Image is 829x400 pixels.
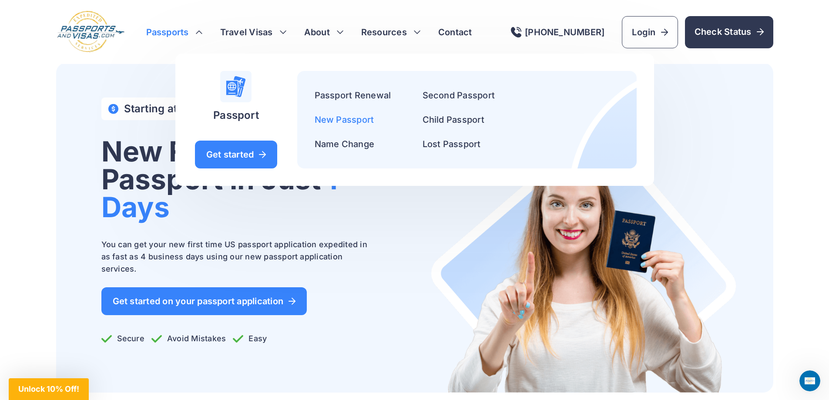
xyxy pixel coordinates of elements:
[423,114,484,125] a: Child Passport
[315,90,391,101] a: Passport Renewal
[9,378,89,400] div: Unlock 10% Off!
[315,114,374,125] a: New Passport
[632,26,668,38] span: Login
[695,26,764,38] span: Check Status
[622,16,678,48] a: Login
[799,370,820,391] iframe: Intercom live chat
[56,10,125,54] img: Logo
[304,26,330,38] a: About
[101,333,144,345] p: Secure
[220,26,287,38] h3: Travel Visas
[101,287,307,315] a: Get started on your passport application
[423,90,495,101] a: Second Passport
[101,239,371,275] p: You can get your new first time US passport application expedited in as fast as 4 business days u...
[206,150,266,159] span: Get started
[685,16,773,48] a: Check Status
[315,139,375,149] a: Name Change
[438,26,472,38] a: Contact
[213,109,259,121] h4: Passport
[423,139,481,149] a: Lost Passport
[101,138,408,221] h1: New First Time US Passport in Just
[233,333,267,345] p: Easy
[146,26,203,38] h3: Passports
[430,127,737,393] img: New First Time US Passport in Just 4 Days
[361,26,421,38] h3: Resources
[195,141,278,168] a: Get started
[18,384,79,393] span: Unlock 10% Off!
[151,333,226,345] p: Avoid Mistakes
[101,162,340,224] span: 4 Days
[113,297,296,306] span: Get started on your passport application
[511,27,604,37] a: [PHONE_NUMBER]
[124,103,207,115] h4: Starting at $299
